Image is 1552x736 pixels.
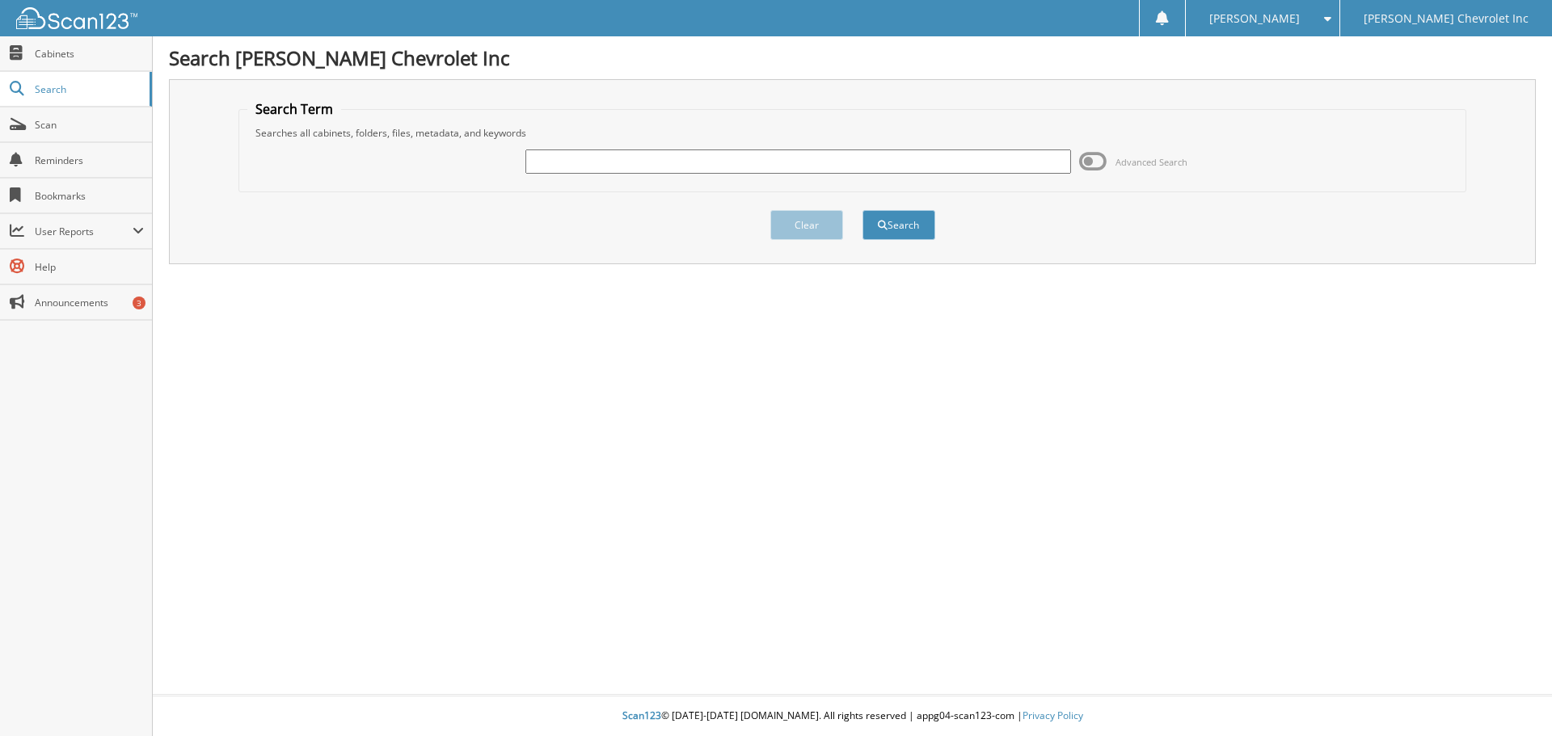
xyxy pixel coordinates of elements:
[153,696,1552,736] div: © [DATE]-[DATE] [DOMAIN_NAME]. All rights reserved | appg04-scan123-com |
[622,709,661,722] span: Scan123
[35,82,141,96] span: Search
[35,118,144,132] span: Scan
[1471,658,1552,736] iframe: Chat Widget
[1115,156,1187,168] span: Advanced Search
[169,44,1536,71] h1: Search [PERSON_NAME] Chevrolet Inc
[1023,709,1083,722] a: Privacy Policy
[862,210,935,240] button: Search
[35,189,144,203] span: Bookmarks
[133,297,145,309] div: 3
[247,100,341,118] legend: Search Term
[35,154,144,167] span: Reminders
[1364,14,1529,23] span: [PERSON_NAME] Chevrolet Inc
[1209,14,1300,23] span: [PERSON_NAME]
[35,225,133,238] span: User Reports
[35,260,144,274] span: Help
[247,126,1458,140] div: Searches all cabinets, folders, files, metadata, and keywords
[16,7,137,29] img: scan123-logo-white.svg
[770,210,843,240] button: Clear
[35,47,144,61] span: Cabinets
[35,296,144,309] span: Announcements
